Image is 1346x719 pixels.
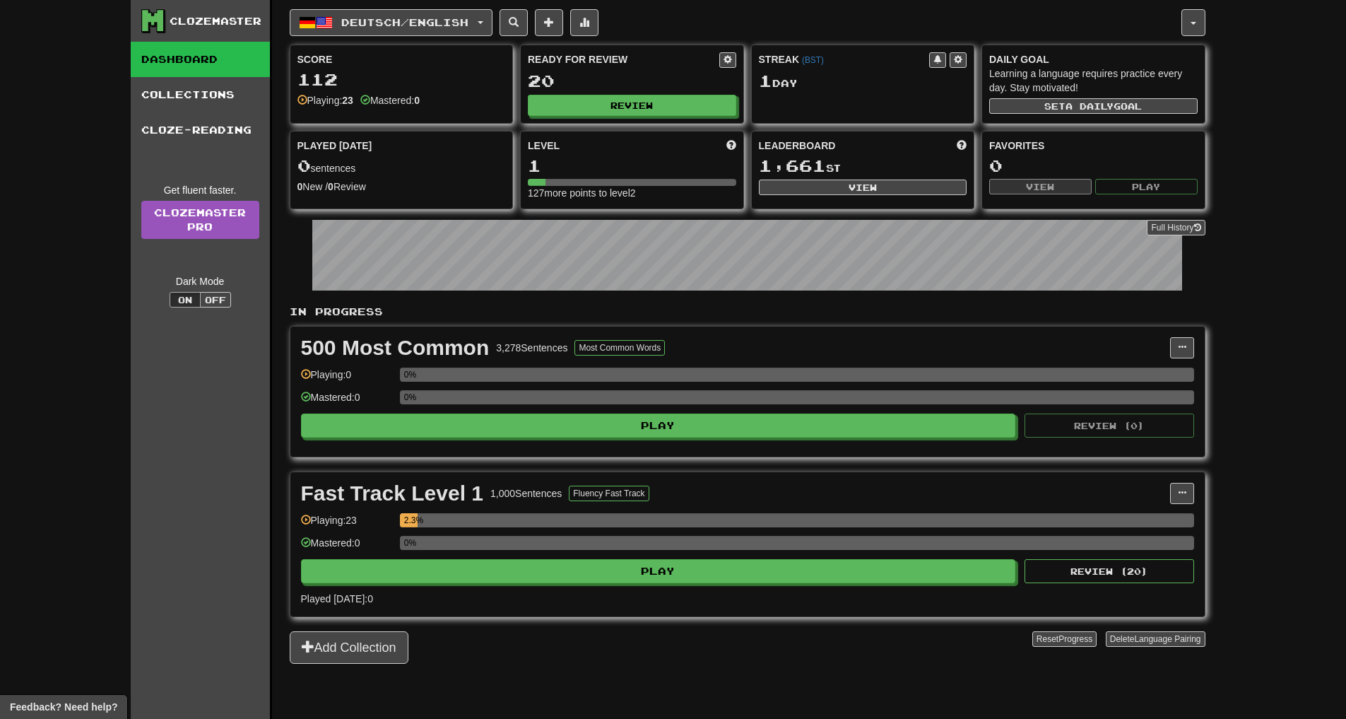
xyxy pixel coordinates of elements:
[301,368,393,391] div: Playing: 0
[328,181,333,192] strong: 0
[989,157,1198,175] div: 0
[759,52,930,66] div: Streak
[297,157,506,175] div: sentences
[989,66,1198,95] div: Learning a language requires practice every day. Stay motivated!
[301,513,393,537] div: Playing: 23
[569,486,649,501] button: Fluency Fast Track
[301,337,490,358] div: 500 Most Common
[170,14,261,28] div: Clozemaster
[301,414,1016,438] button: Play
[1025,559,1194,583] button: Review (20)
[360,93,420,107] div: Mastered:
[989,139,1198,153] div: Favorites
[297,181,303,192] strong: 0
[989,98,1198,114] button: Seta dailygoal
[500,9,528,36] button: Search sentences
[290,631,408,664] button: Add Collection
[341,16,468,28] span: Deutsch / English
[141,183,259,197] div: Get fluent faster.
[141,274,259,288] div: Dark Mode
[759,180,967,195] button: View
[200,292,231,308] button: Off
[297,156,311,175] span: 0
[301,390,393,414] div: Mastered: 0
[759,71,772,90] span: 1
[1095,179,1198,194] button: Play
[297,180,506,194] div: New / Review
[141,201,259,239] a: ClozemasterPro
[528,157,736,175] div: 1
[404,513,418,527] div: 2.3%
[1134,634,1200,644] span: Language Pairing
[528,186,736,200] div: 127 more points to level 2
[726,139,736,153] span: Score more points to level up
[989,179,1092,194] button: View
[528,139,560,153] span: Level
[131,112,270,148] a: Cloze-Reading
[301,593,373,604] span: Played [DATE]: 0
[301,536,393,559] div: Mastered: 0
[342,95,353,106] strong: 23
[297,71,506,88] div: 112
[1058,634,1092,644] span: Progress
[131,77,270,112] a: Collections
[759,157,967,175] div: st
[759,139,836,153] span: Leaderboard
[574,340,665,356] button: Most Common Words
[414,95,420,106] strong: 0
[957,139,967,153] span: This week in points, UTC
[570,9,598,36] button: More stats
[170,292,201,308] button: On
[301,483,484,504] div: Fast Track Level 1
[759,156,826,175] span: 1,661
[759,72,967,90] div: Day
[1147,220,1205,235] button: Full History
[1065,101,1114,111] span: a daily
[297,139,372,153] span: Played [DATE]
[989,52,1198,66] div: Daily Goal
[535,9,563,36] button: Add sentence to collection
[496,341,567,355] div: 3,278 Sentences
[528,95,736,116] button: Review
[297,93,353,107] div: Playing:
[10,700,117,714] span: Open feedback widget
[528,72,736,90] div: 20
[528,52,719,66] div: Ready for Review
[290,305,1205,319] p: In Progress
[490,486,562,501] div: 1,000 Sentences
[301,559,1016,583] button: Play
[1106,631,1205,647] button: DeleteLanguage Pairing
[297,52,506,66] div: Score
[802,55,824,65] a: (BST)
[1032,631,1097,647] button: ResetProgress
[131,42,270,77] a: Dashboard
[1025,414,1194,438] button: Review (0)
[290,9,492,36] button: Deutsch/English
